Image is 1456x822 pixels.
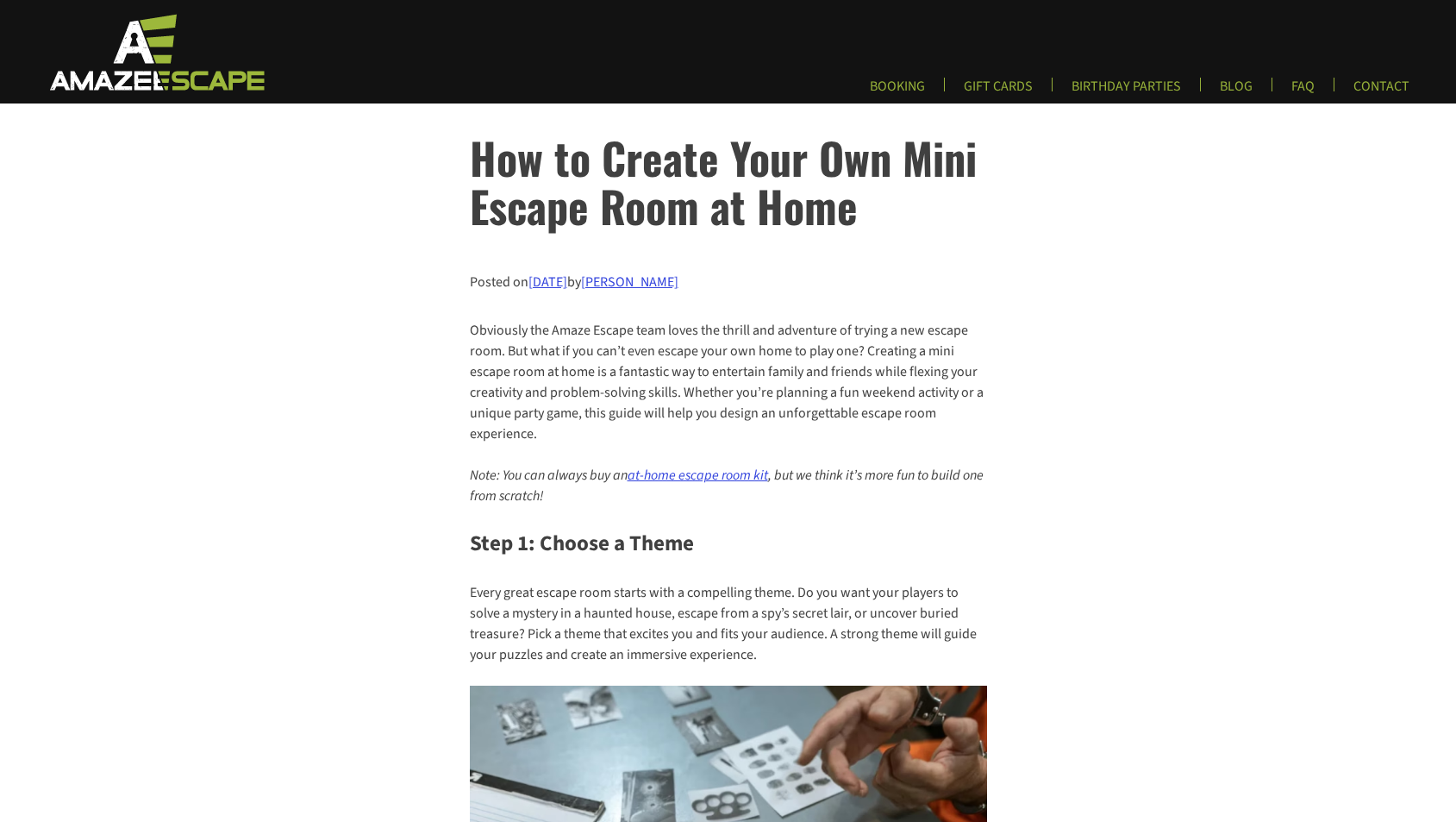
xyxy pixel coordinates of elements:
a: [DATE] [528,273,567,292]
img: Escape Room Game in Boston Area [28,12,283,91]
em: Note: You can always buy an , but we think it’s more fun to build one from scratch! [470,466,984,505]
h1: How to Create Your Own Mini Escape Room at Home [470,133,987,229]
a: BOOKING [856,78,939,106]
a: at-home escape room kit [628,466,768,485]
a: [PERSON_NAME] [581,273,678,292]
a: CONTACT [1340,78,1423,106]
a: FAQ [1278,78,1328,106]
span: by [567,273,678,292]
p: Obviously the Amaze Escape team loves the thrill and adventure of trying a new escape room. But w... [470,320,987,444]
a: GIFT CARDS [950,78,1047,106]
a: BLOG [1206,78,1266,106]
span: Posted on [470,273,567,292]
h3: Step 1: Choose a Theme [470,528,987,561]
p: Every great escape room starts with a compelling theme. Do you want your players to solve a myste... [470,582,987,665]
a: BIRTHDAY PARTIES [1058,78,1195,106]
